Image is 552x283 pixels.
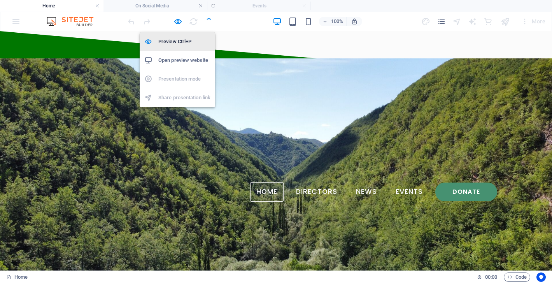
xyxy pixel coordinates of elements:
[103,2,207,10] h4: On Social Media
[507,272,527,282] span: Code
[477,272,498,282] h6: Session time
[351,18,358,25] i: On resize automatically adjust zoom level to fit chosen device.
[536,272,546,282] button: Usercentrics
[331,17,343,26] h6: 100%
[6,272,28,282] a: Click to cancel selection. Double-click to open Pages
[158,37,210,46] h6: Preview Ctrl+P
[45,17,103,26] img: Editor Logo
[319,17,347,26] button: 100%
[437,17,446,26] button: pages
[504,272,530,282] button: Code
[491,274,492,280] span: :
[158,56,210,65] h6: Open preview website
[485,272,497,282] span: 00 00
